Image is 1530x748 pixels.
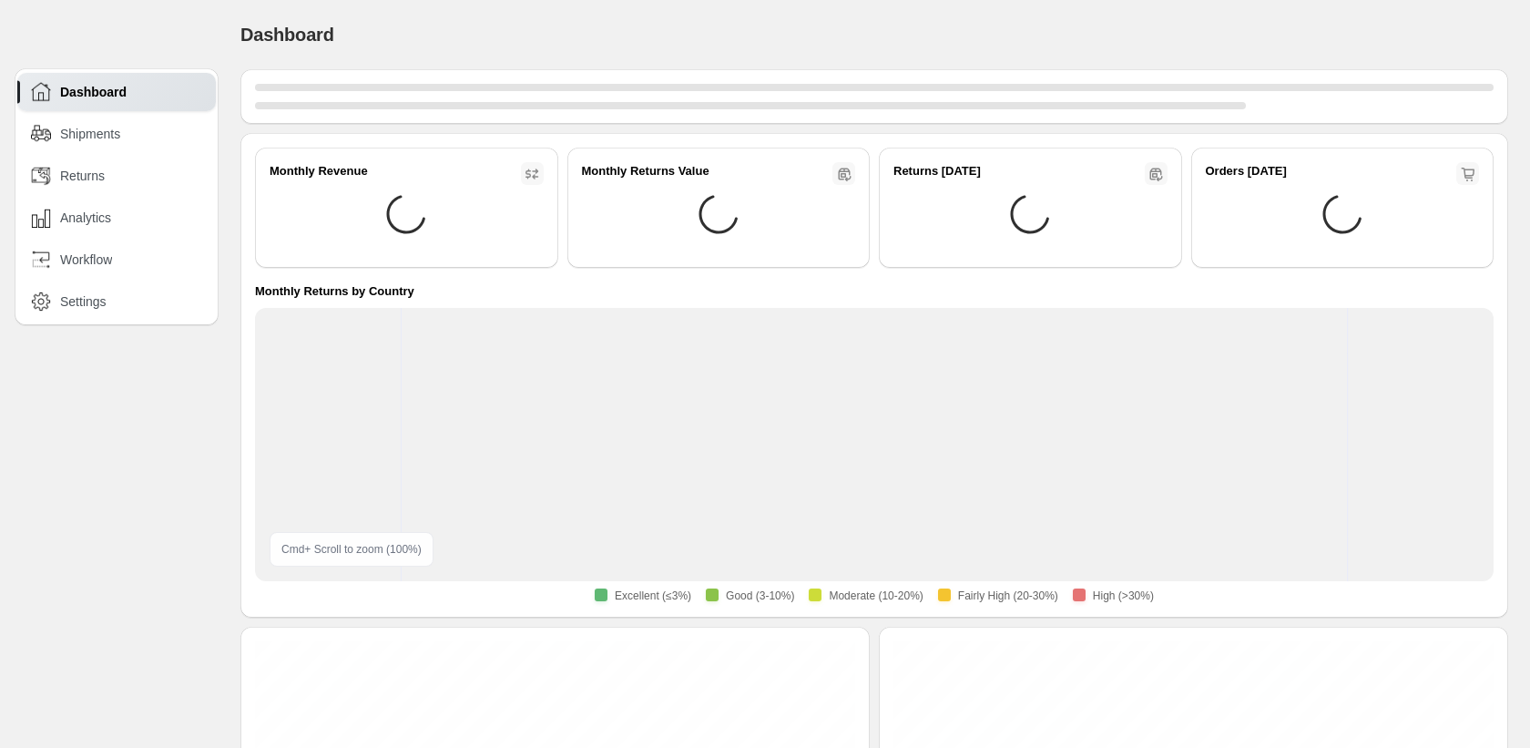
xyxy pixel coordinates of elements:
span: Settings [60,292,107,311]
h2: Monthly Returns Value [582,162,709,180]
span: Dashboard [240,25,334,45]
div: Cmd + Scroll to zoom ( 100 %) [270,532,433,567]
span: Returns [60,167,105,185]
span: Fairly High (20-30%) [958,589,1058,603]
span: Excellent (≤3%) [615,589,691,603]
span: Good (3-10%) [726,589,794,603]
span: High (>30%) [1093,589,1154,603]
span: Analytics [60,209,111,227]
h2: Orders [DATE] [1206,162,1287,180]
span: Dashboard [60,83,127,101]
span: Moderate (10-20%) [829,589,923,603]
span: Shipments [60,125,120,143]
h2: Returns [DATE] [893,162,981,180]
h4: Monthly Returns by Country [255,282,414,301]
h2: Monthly Revenue [270,162,368,180]
span: Workflow [60,251,112,269]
